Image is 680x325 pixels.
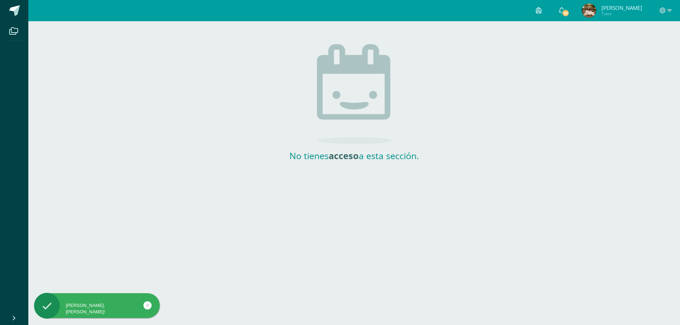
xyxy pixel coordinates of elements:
span: Tutor [601,11,642,17]
strong: acceso [329,150,359,162]
h2: No tienes a esta sección. [283,150,425,162]
span: 10 [562,9,569,17]
span: [PERSON_NAME] [601,4,642,11]
img: 5328e75cf3ea077a1d8a0aa72aac4843.png [582,4,596,18]
img: no_activities.png [317,44,391,144]
div: [PERSON_NAME], [PERSON_NAME]! [34,302,160,315]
